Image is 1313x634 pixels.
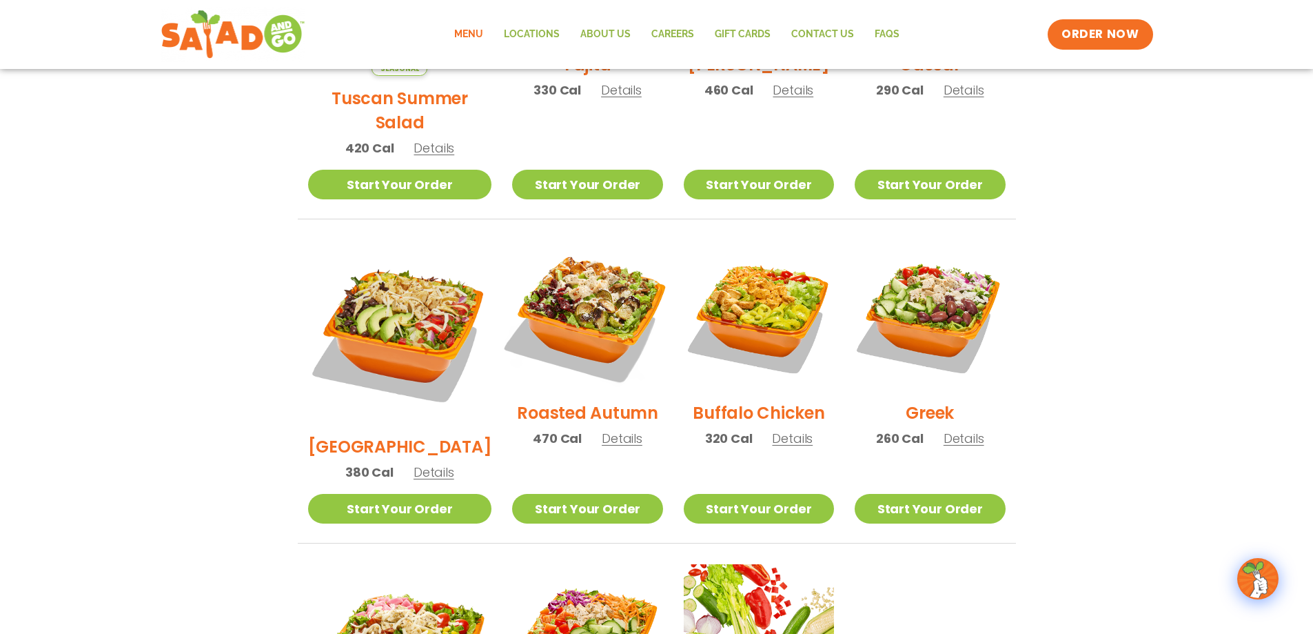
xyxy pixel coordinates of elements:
[1048,19,1152,50] a: ORDER NOW
[684,494,834,524] a: Start Your Order
[704,81,753,99] span: 460 Cal
[855,240,1005,390] img: Product photo for Greek Salad
[601,81,642,99] span: Details
[864,19,910,50] a: FAQs
[772,430,813,447] span: Details
[876,81,924,99] span: 290 Cal
[684,240,834,390] img: Product photo for Buffalo Chicken Salad
[533,429,582,448] span: 470 Cal
[944,81,984,99] span: Details
[773,81,813,99] span: Details
[414,139,454,157] span: Details
[855,170,1005,199] a: Start Your Order
[308,170,492,199] a: Start Your Order
[517,401,658,425] h2: Roasted Autumn
[499,227,675,404] img: Product photo for Roasted Autumn Salad
[533,81,581,99] span: 330 Cal
[308,494,492,524] a: Start Your Order
[444,19,493,50] a: Menu
[944,430,984,447] span: Details
[705,429,753,448] span: 320 Cal
[414,464,454,481] span: Details
[1061,26,1139,43] span: ORDER NOW
[693,401,824,425] h2: Buffalo Chicken
[161,7,306,62] img: new-SAG-logo-768×292
[345,139,394,157] span: 420 Cal
[781,19,864,50] a: Contact Us
[345,463,394,482] span: 380 Cal
[308,86,492,135] h2: Tuscan Summer Salad
[308,240,492,424] img: Product photo for BBQ Ranch Salad
[704,19,781,50] a: GIFT CARDS
[308,435,492,459] h2: [GEOGRAPHIC_DATA]
[641,19,704,50] a: Careers
[444,19,910,50] nav: Menu
[684,170,834,199] a: Start Your Order
[512,170,662,199] a: Start Your Order
[570,19,641,50] a: About Us
[602,430,642,447] span: Details
[906,401,954,425] h2: Greek
[512,494,662,524] a: Start Your Order
[1239,559,1277,598] img: wpChatIcon
[493,19,570,50] a: Locations
[876,429,924,448] span: 260 Cal
[855,494,1005,524] a: Start Your Order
